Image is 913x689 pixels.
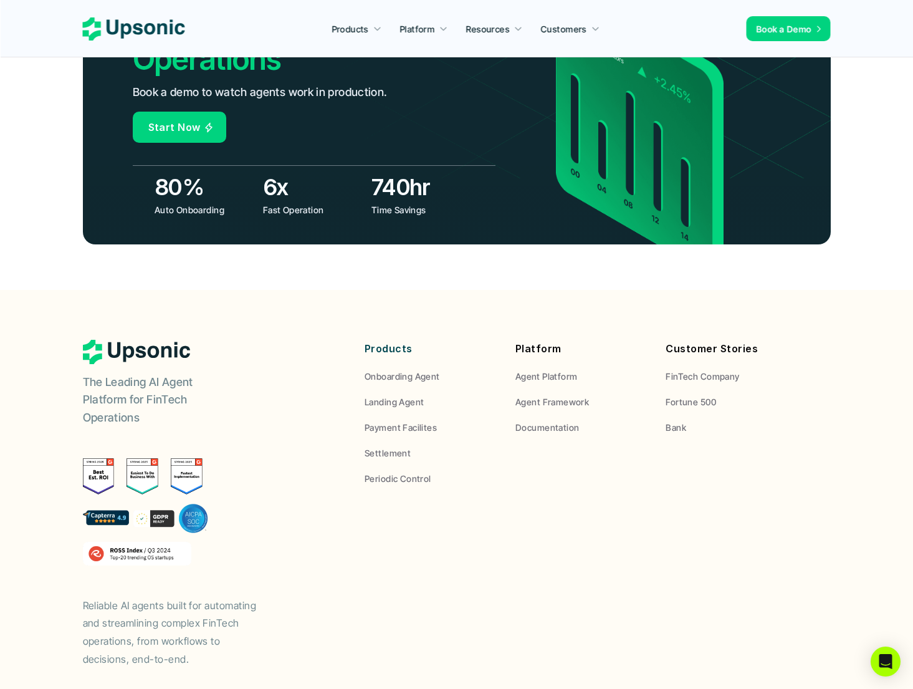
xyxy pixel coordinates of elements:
[515,340,648,358] p: Platform
[371,171,474,203] h3: 740hr
[666,340,798,358] p: Customer Stories
[155,171,257,203] h3: 80%
[365,370,440,383] p: Onboarding Agent
[365,395,424,408] p: Landing Agent
[148,118,201,137] p: Start Now
[871,647,901,677] div: Open Intercom Messenger
[365,446,411,460] p: Settlement
[332,22,368,36] p: Products
[365,446,497,460] a: Settlement
[541,22,587,36] p: Customers
[365,472,431,485] p: Periodic Control
[263,203,362,216] p: Fast Operation
[515,421,579,434] p: Documentation
[365,395,497,408] a: Landing Agent
[757,22,812,36] p: Book a Demo
[365,472,497,485] a: Periodic Control
[371,203,471,216] p: Time Savings
[666,421,686,434] p: Bank
[365,370,497,383] a: Onboarding Agent
[133,84,388,102] p: Book a demo to watch agents work in production.
[365,421,497,434] a: Payment Facilites
[263,171,365,203] h3: 6x
[365,340,497,358] p: Products
[324,17,389,40] a: Products
[365,421,437,434] p: Payment Facilites
[83,373,239,427] p: The Leading AI Agent Platform for FinTech Operations
[666,370,739,383] p: FinTech Company
[747,16,831,41] a: Book a Demo
[155,203,254,216] p: Auto Onboarding
[83,597,270,668] p: Reliable AI agents built for automating and streamlining complex FinTech operations, from workflo...
[515,395,589,408] p: Agent Framework
[515,370,578,383] p: Agent Platform
[666,395,716,408] p: Fortune 500
[466,22,510,36] p: Resources
[515,421,648,434] a: Documentation
[399,22,434,36] p: Platform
